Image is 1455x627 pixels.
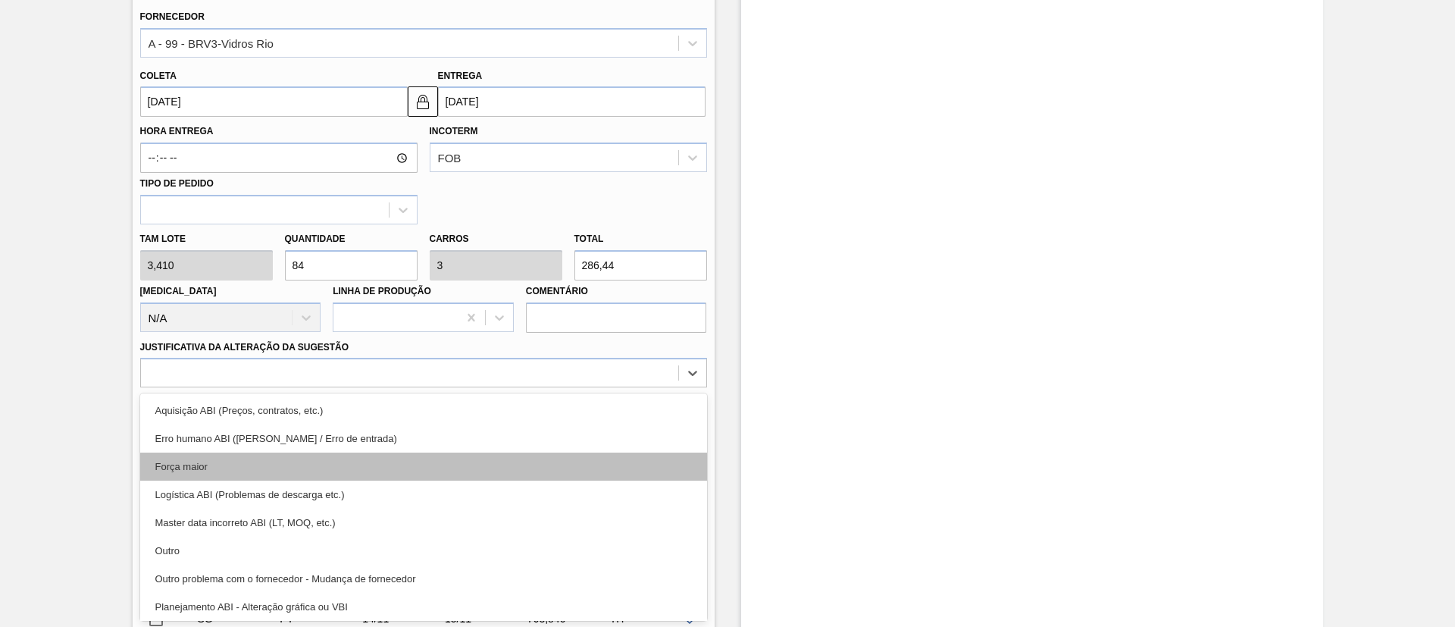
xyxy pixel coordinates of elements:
label: Quantidade [285,234,346,244]
label: Coleta [140,71,177,81]
div: Aquisição ABI (Preços, contratos, etc.) [140,397,707,425]
div: Master data incorreto ABI (LT, MOQ, etc.) [140,509,707,537]
div: FOB [438,152,462,165]
label: [MEDICAL_DATA] [140,286,217,296]
label: Hora Entrega [140,121,418,143]
label: Linha de Produção [333,286,431,296]
input: dd/mm/yyyy [140,86,408,117]
label: Incoterm [430,126,478,136]
div: A - 99 - BRV3-Vidros Rio [149,36,274,49]
label: Comentário [526,281,707,303]
label: Justificativa da Alteração da Sugestão [140,342,349,353]
div: Outro [140,537,707,565]
label: Carros [430,234,469,244]
input: dd/mm/yyyy [438,86,706,117]
label: Tipo de pedido [140,178,214,189]
button: locked [408,86,438,117]
label: Fornecedor [140,11,205,22]
div: Erro humano ABI ([PERSON_NAME] / Erro de entrada) [140,425,707,453]
div: Planejamento ABI - Alteração gráfica ou VBI [140,593,707,621]
div: Força maior [140,453,707,481]
img: locked [414,92,432,111]
label: Entrega [438,71,483,81]
div: Outro problema com o fornecedor - Mudança de fornecedor [140,565,707,593]
label: Observações [140,391,707,413]
label: Total [574,234,604,244]
div: Logística ABI (Problemas de descarga etc.) [140,481,707,509]
label: Tam lote [140,228,273,250]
